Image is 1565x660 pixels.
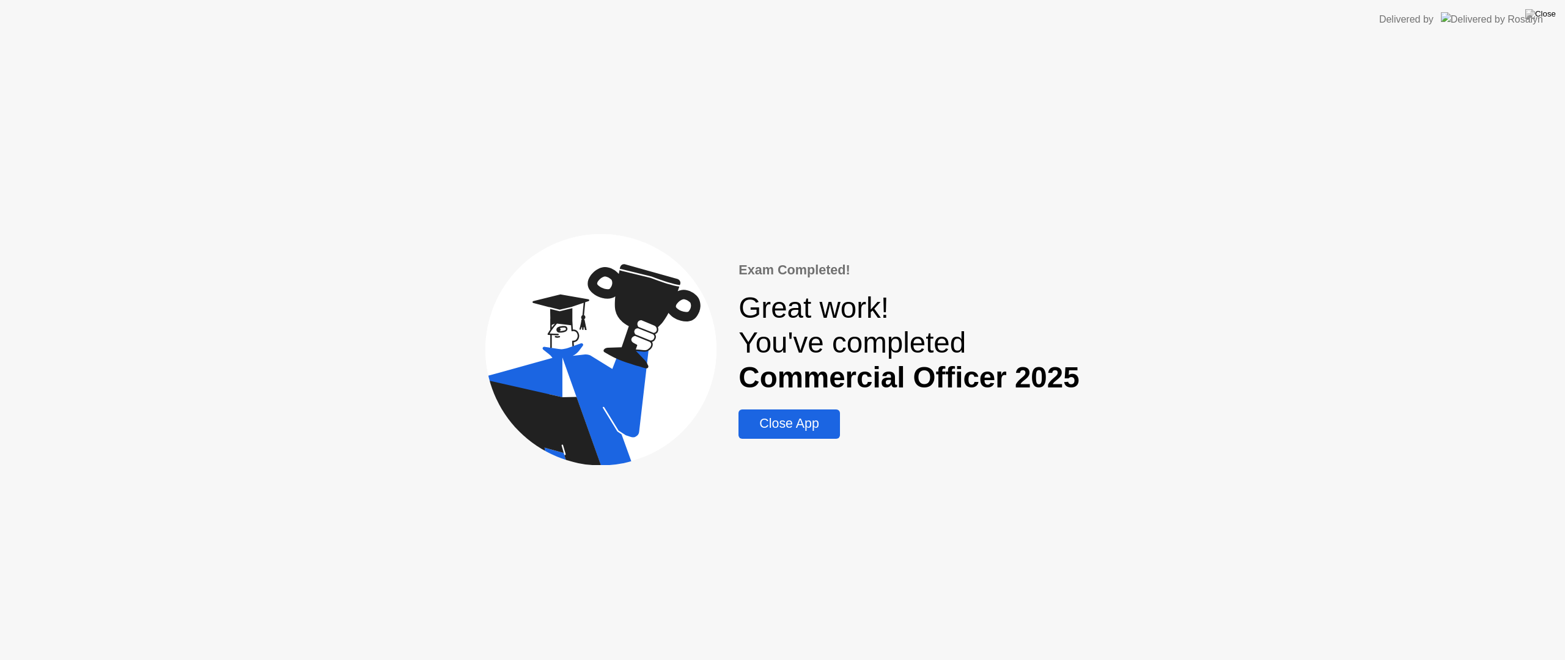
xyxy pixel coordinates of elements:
div: Delivered by [1379,12,1434,27]
b: Commercial Officer 2025 [738,361,1079,394]
img: Delivered by Rosalyn [1441,12,1543,26]
img: Close [1525,9,1556,19]
div: Close App [742,416,836,431]
div: Great work! You've completed [738,290,1079,395]
button: Close App [738,409,839,439]
div: Exam Completed! [738,260,1079,280]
